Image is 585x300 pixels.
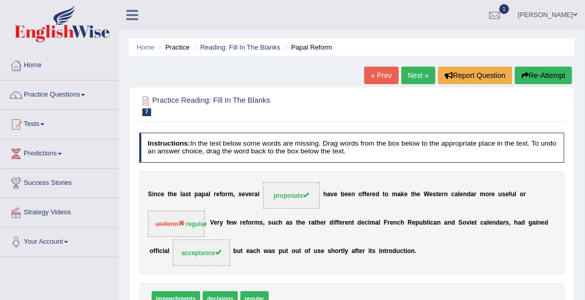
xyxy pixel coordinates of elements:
b: c [400,247,404,255]
b: c [275,219,279,226]
b: r [252,219,254,226]
b: h [323,191,327,198]
b: a [286,219,289,226]
b: b [423,219,427,226]
b: d [522,219,525,226]
b: e [404,191,408,198]
b: r [387,219,390,226]
b: t [315,219,317,226]
b: r [308,219,311,226]
b: u [314,247,317,255]
b: r [489,191,492,198]
b: o [359,191,362,198]
b: a [434,219,437,226]
b: s [328,247,331,255]
b: f [509,191,511,198]
b: d [545,219,548,226]
b: c [365,219,368,226]
span: Drop target [263,182,320,209]
b: n [463,191,467,198]
b: i [333,219,335,226]
b: l [168,247,169,255]
b: l [515,191,516,198]
b: . [205,219,206,226]
span: 7 [142,108,152,116]
b: i [157,247,159,255]
b: i [535,219,537,226]
b: e [216,191,220,198]
b: t [383,191,385,198]
b: o [335,247,338,255]
b: v [466,219,470,226]
b: i [163,247,164,255]
b: F [384,219,387,226]
a: Next » [401,67,435,84]
b: t [403,247,405,255]
a: Success Stories [1,169,118,195]
a: Your Account [1,228,118,254]
b: u [419,219,423,226]
b: a [484,219,488,226]
b: e [320,219,324,226]
b: e [249,191,252,198]
span: uniform [155,220,184,228]
b: d [467,191,470,198]
b: n [154,191,157,198]
b: o [291,247,295,255]
b: r [524,191,526,198]
b: Instructions: [148,139,190,147]
b: n [448,219,451,226]
b: r [225,191,228,198]
b: s [433,191,436,198]
b: a [532,219,536,226]
b: t [299,247,301,255]
b: e [229,219,232,226]
b: e [345,219,349,226]
button: Re-Attempt [515,67,572,84]
b: f [308,247,311,255]
a: Practice Questions [1,81,118,106]
b: a [254,191,258,198]
b: o [150,247,153,255]
b: a [250,247,253,255]
b: l [427,219,428,226]
span: proposals [274,192,310,199]
b: e [345,191,348,198]
b: o [408,247,411,255]
b: h [331,247,335,255]
b: w [264,247,268,255]
a: Home [1,51,118,77]
b: V [210,219,214,226]
b: l [379,219,380,226]
b: e [472,219,475,226]
b: i [368,247,370,255]
b: f [246,219,248,226]
b: b [233,247,237,255]
h2: Practice Reading: Fill In The Blanks [139,94,403,116]
span: Drop target [173,240,230,266]
b: u [237,247,241,255]
b: d [393,247,396,255]
b: r [363,247,365,255]
b: f [335,219,337,226]
b: e [173,191,177,198]
b: a [352,247,355,255]
b: s [268,219,272,226]
b: u [396,247,400,255]
b: f [355,247,357,255]
b: n [444,191,448,198]
b: r [240,219,242,226]
b: a [198,191,202,198]
b: u [296,247,299,255]
b: f [226,219,229,226]
b: f [364,191,366,198]
b: s [186,191,189,198]
b: m [228,191,234,198]
li: Practice [156,42,189,52]
b: o [485,191,489,198]
b: f [362,191,364,198]
b: d [330,219,333,226]
a: Home [137,43,155,51]
strong: regular [186,220,206,228]
b: n [411,247,415,255]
